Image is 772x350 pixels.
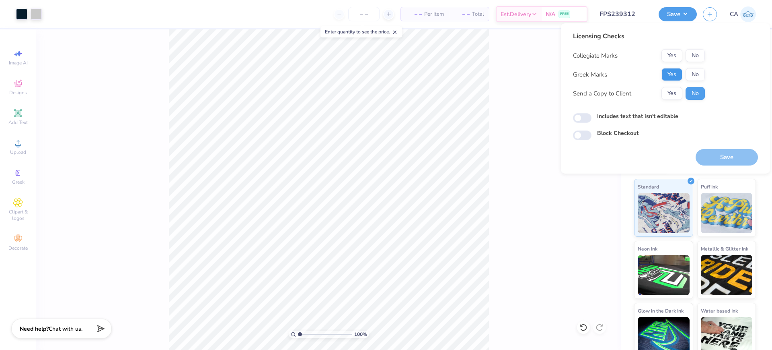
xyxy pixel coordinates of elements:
span: CA [730,10,738,19]
span: Add Text [8,119,28,126]
div: Send a Copy to Client [573,89,631,98]
input: Untitled Design [593,6,653,22]
span: Clipart & logos [4,209,32,222]
span: Puff Ink [701,182,718,191]
strong: Need help? [20,325,49,333]
input: – – [348,7,380,21]
div: Collegiate Marks [573,51,618,60]
img: Puff Ink [701,193,753,233]
img: Standard [638,193,690,233]
button: Save [659,7,697,21]
a: CA [730,6,756,22]
span: FREE [560,11,569,17]
button: Yes [661,49,682,62]
span: Standard [638,182,659,191]
div: Enter quantity to see the price. [320,26,402,37]
span: Image AI [9,60,28,66]
span: Est. Delivery [501,10,531,19]
div: Licensing Checks [573,31,705,41]
button: No [686,49,705,62]
span: Glow in the Dark Ink [638,307,684,315]
span: Upload [10,149,26,155]
label: Block Checkout [597,129,639,137]
span: N/A [546,10,555,19]
button: No [686,68,705,81]
span: Greek [12,179,25,185]
div: Greek Marks [573,70,607,79]
span: 100 % [354,331,367,338]
button: No [686,87,705,100]
span: Chat with us. [49,325,82,333]
span: Designs [9,89,27,96]
span: – – [454,10,470,19]
span: Metallic & Glitter Ink [701,244,748,253]
span: Water based Ink [701,307,738,315]
label: Includes text that isn't editable [597,112,678,120]
span: Total [472,10,484,19]
span: Per Item [424,10,444,19]
button: Yes [661,87,682,100]
img: Metallic & Glitter Ink [701,255,753,295]
span: Neon Ink [638,244,657,253]
img: Neon Ink [638,255,690,295]
img: Chollene Anne Aranda [740,6,756,22]
span: Decorate [8,245,28,251]
button: Yes [661,68,682,81]
span: – – [406,10,422,19]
